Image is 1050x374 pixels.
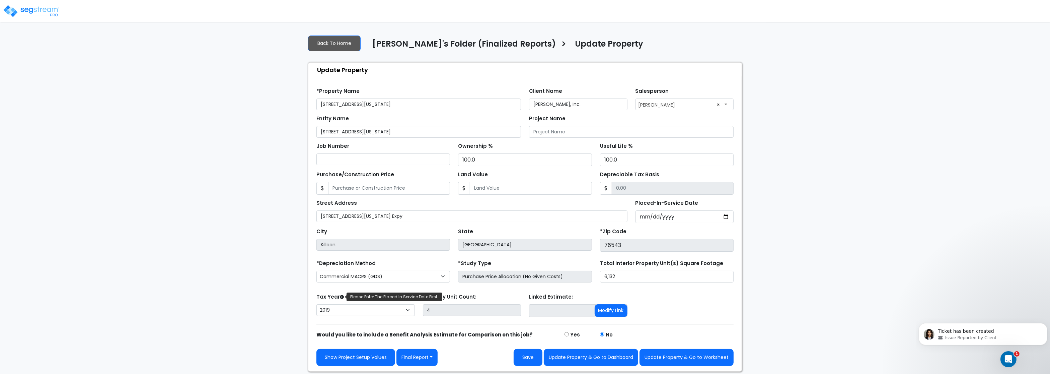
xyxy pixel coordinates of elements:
label: Project Name [529,115,566,123]
button: Save [514,349,542,366]
label: Street Address [316,199,357,207]
h3: > [561,39,567,52]
label: No [606,331,613,339]
label: Tax Year [316,293,344,301]
label: *Property Name [316,87,360,95]
a: Back To Home [308,36,361,51]
label: Property Unit Count: [423,293,477,301]
label: Linked Estimate: [529,293,573,301]
label: Client Name [529,87,562,95]
input: Depreciation [600,153,734,166]
label: Useful Life % [600,142,633,150]
span: $ [458,182,470,195]
input: Street Address [316,210,627,222]
label: Job Number [316,142,349,150]
h4: Update Property [575,39,643,51]
button: Modify Link [595,304,627,317]
label: Entity Name [316,115,349,123]
input: Purchase or Construction Price [328,182,450,195]
input: Land Value [470,182,592,195]
span: $ [316,182,328,195]
a: Show Project Setup Values [316,349,395,366]
label: Placed-In-Service Date [635,199,698,207]
label: Purchase/Construction Price [316,171,394,179]
button: Update Property & Go to Worksheet [640,349,734,366]
label: State [458,228,473,236]
a: Update Property [570,39,643,53]
input: Entity Name [316,126,521,138]
span: Please Enter The Placed In Service Date First. [347,293,442,301]
input: Ownership [458,153,592,166]
strong: Would you like to include a Benefit Analysis Estimate for Comparison on this job? [316,331,533,338]
input: Building Count [423,304,521,316]
label: City [316,228,327,236]
input: Client Name [529,99,627,110]
iframe: Intercom live chat [1000,351,1017,367]
label: Land Value [458,171,488,179]
span: 1 [1014,351,1020,357]
label: Ownership % [458,142,493,150]
div: Update Property [312,63,742,77]
img: logo_pro_r.png [3,4,60,18]
label: *Depreciation Method [316,260,376,267]
span: × [717,100,720,109]
button: Final Report [396,349,438,366]
label: Yes [570,331,580,339]
input: 0.00 [612,182,734,195]
span: Tom Miller [636,99,734,110]
input: total square foot [600,271,734,283]
input: Zip Code [600,239,734,252]
button: Update Property & Go to Dashboard [544,349,638,366]
input: Project Name [529,126,734,138]
label: Depreciable Tax Basis [600,171,660,179]
label: Salesperson [635,87,669,95]
label: *Study Type [458,260,491,267]
span: Tom Miller [635,99,734,110]
label: *Zip Code [600,228,626,236]
h4: [PERSON_NAME]'s Folder (Finalized Reports) [372,39,556,51]
input: Property Name [316,99,521,110]
span: $ [600,182,612,195]
label: Total Interior Property Unit(s) Square Footage [600,260,724,267]
iframe: Intercom notifications message [916,309,1050,356]
a: [PERSON_NAME]'s Folder (Finalized Reports) [367,39,556,53]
